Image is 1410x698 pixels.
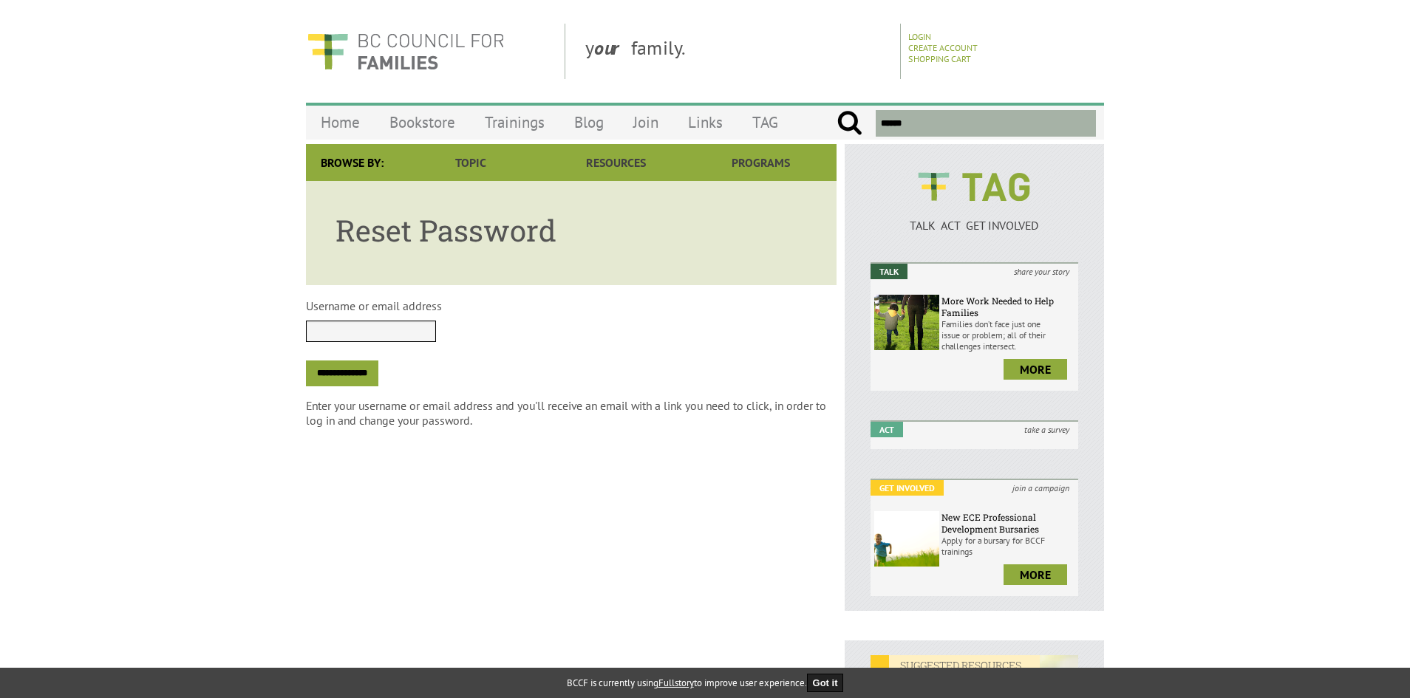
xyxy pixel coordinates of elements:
a: more [1004,359,1067,380]
i: join a campaign [1004,480,1078,496]
img: BCCF's TAG Logo [907,159,1041,215]
h6: More Work Needed to Help Families [941,295,1074,318]
a: Trainings [470,105,559,140]
div: Browse By: [306,144,398,181]
p: Enter your username or email address and you'll receive an email with a link you need to click, i... [306,398,837,428]
a: Join [619,105,673,140]
a: Bookstore [375,105,470,140]
em: Get Involved [871,480,944,496]
p: Apply for a bursary for BCCF trainings [941,535,1074,557]
a: Shopping Cart [908,53,971,64]
i: take a survey [1015,422,1078,437]
a: more [1004,564,1067,585]
a: Login [908,31,931,42]
em: Talk [871,264,907,279]
p: Families don’t face just one issue or problem; all of their challenges intersect. [941,318,1074,352]
label: Username or email address [306,298,442,313]
a: Topic [398,144,543,181]
a: Blog [559,105,619,140]
a: TAG [738,105,793,140]
strong: our [594,35,631,60]
h6: New ECE Professional Development Bursaries [941,511,1074,535]
h1: Reset Password [336,211,807,250]
a: Programs [689,144,834,181]
input: Submit [837,110,862,137]
p: TALK ACT GET INVOLVED [871,218,1078,233]
a: TALK ACT GET INVOLVED [871,203,1078,233]
em: SUGGESTED RESOURCES [871,655,1040,675]
i: share your story [1005,264,1078,279]
em: Act [871,422,903,437]
a: Resources [543,144,688,181]
a: Links [673,105,738,140]
button: Got it [807,674,844,692]
img: BC Council for FAMILIES [306,24,505,79]
a: Home [306,105,375,140]
div: y family. [573,24,901,79]
a: Create Account [908,42,978,53]
a: Fullstory [658,677,694,689]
